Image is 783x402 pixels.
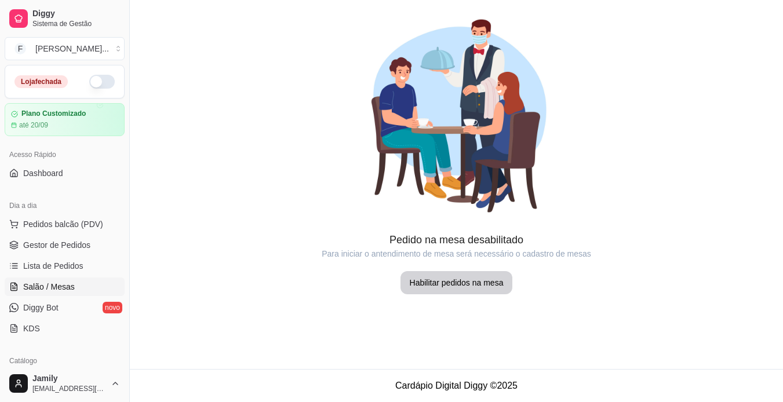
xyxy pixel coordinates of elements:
[5,164,125,182] a: Dashboard
[5,352,125,370] div: Catálogo
[21,109,86,118] article: Plano Customizado
[32,19,120,28] span: Sistema de Gestão
[23,260,83,272] span: Lista de Pedidos
[5,277,125,296] a: Salão / Mesas
[130,248,783,260] article: Para iniciar o antendimento de mesa será necessário o cadastro de mesas
[5,215,125,233] button: Pedidos balcão (PDV)
[14,43,26,54] span: F
[5,236,125,254] a: Gestor de Pedidos
[5,103,125,136] a: Plano Customizadoaté 20/09
[14,75,68,88] div: Loja fechada
[23,218,103,230] span: Pedidos balcão (PDV)
[5,298,125,317] a: Diggy Botnovo
[130,232,783,248] article: Pedido na mesa desabilitado
[5,257,125,275] a: Lista de Pedidos
[5,145,125,164] div: Acesso Rápido
[32,9,120,19] span: Diggy
[130,369,783,402] footer: Cardápio Digital Diggy © 2025
[400,271,513,294] button: Habilitar pedidos na mesa
[5,370,125,397] button: Jamily[EMAIL_ADDRESS][DOMAIN_NAME]
[5,37,125,60] button: Select a team
[32,384,106,393] span: [EMAIL_ADDRESS][DOMAIN_NAME]
[35,43,109,54] div: [PERSON_NAME] ...
[5,5,125,32] a: DiggySistema de Gestão
[5,319,125,338] a: KDS
[23,281,75,293] span: Salão / Mesas
[23,167,63,179] span: Dashboard
[19,120,48,130] article: até 20/09
[32,374,106,384] span: Jamily
[5,196,125,215] div: Dia a dia
[89,75,115,89] button: Alterar Status
[23,302,59,313] span: Diggy Bot
[23,239,90,251] span: Gestor de Pedidos
[23,323,40,334] span: KDS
